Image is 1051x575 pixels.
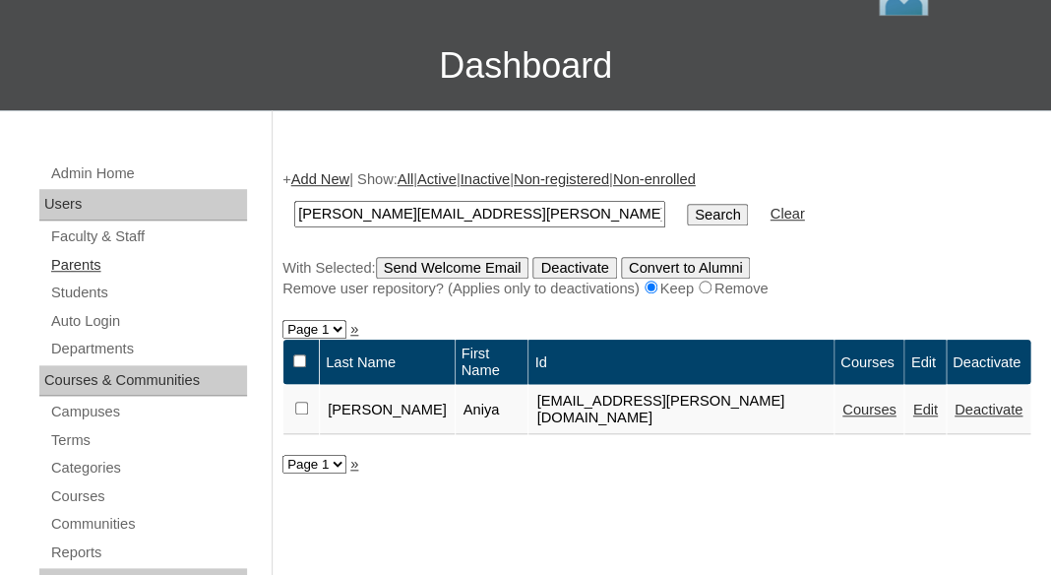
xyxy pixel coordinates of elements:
a: Courses [49,484,247,509]
a: Deactivate [955,402,1022,417]
div: With Selected: [282,257,1031,299]
input: Send Welcome Email [376,257,529,279]
td: Courses [835,340,904,384]
a: Categories [49,456,247,480]
td: [PERSON_NAME] [320,385,455,434]
a: Reports [49,541,247,565]
input: Search [294,201,665,227]
a: Non-registered [514,171,609,187]
div: Remove user repository? (Applies only to deactivations) Keep Remove [282,279,1031,299]
a: Non-enrolled [613,171,696,187]
div: Courses & Communities [39,365,247,397]
td: [EMAIL_ADDRESS][PERSON_NAME][DOMAIN_NAME] [528,385,834,434]
a: Admin Home [49,161,247,186]
a: Campuses [49,400,247,424]
a: Clear [770,206,804,222]
input: Deactivate [532,257,616,279]
td: Edit [904,340,945,384]
td: Aniya [456,385,528,434]
td: Id [528,340,834,384]
div: Users [39,189,247,221]
input: Search [687,204,748,225]
a: Faculty & Staff [49,224,247,249]
div: + | Show: | | | | [282,169,1031,299]
a: Active [417,171,457,187]
a: » [350,321,358,337]
a: Auto Login [49,309,247,334]
a: Departments [49,337,247,361]
a: All [398,171,413,187]
a: Students [49,281,247,305]
a: Parents [49,253,247,278]
a: » [350,456,358,472]
td: Last Name [320,340,455,384]
a: Edit [912,402,937,417]
td: First Name [456,340,528,384]
h3: Dashboard [10,22,1041,110]
td: Deactivate [947,340,1030,384]
a: Inactive [461,171,511,187]
input: Convert to Alumni [621,257,751,279]
a: Communities [49,512,247,537]
a: Add New [291,171,349,187]
a: Terms [49,428,247,453]
a: Courses [842,402,896,417]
